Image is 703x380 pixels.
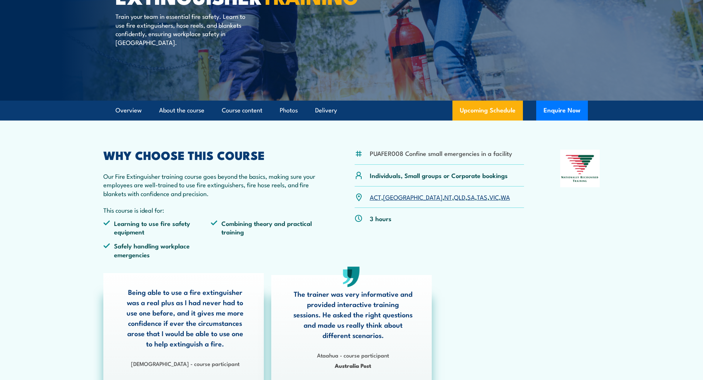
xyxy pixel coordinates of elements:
a: Upcoming Schedule [452,101,523,121]
p: Being able to use a fire extinguisher was a real plus as I had never had to use one before, and i... [125,287,245,349]
strong: [DEMOGRAPHIC_DATA] - course participant [131,359,239,367]
li: Safely handling workplace emergencies [103,241,211,259]
a: About the course [159,101,204,120]
a: VIC [489,192,499,201]
a: NT [444,192,452,201]
p: Train your team in essential fire safety. Learn to use fire extinguishers, hose reels, and blanke... [116,12,250,46]
h2: WHY CHOOSE THIS COURSE [103,150,319,160]
img: Nationally Recognised Training logo. [560,150,600,187]
li: Learning to use fire safety equipment [103,219,211,236]
p: 3 hours [370,214,392,223]
p: , , , , , , , [370,193,510,201]
a: Course content [222,101,262,120]
p: This course is ideal for: [103,206,319,214]
a: [GEOGRAPHIC_DATA] [383,192,442,201]
p: Our Fire Extinguisher training course goes beyond the basics, making sure your employees are well... [103,172,319,198]
strong: Ataahua - course participant [317,351,389,359]
a: TAS [477,192,487,201]
a: Delivery [315,101,337,120]
a: WA [501,192,510,201]
a: Photos [280,101,298,120]
a: QLD [454,192,465,201]
p: The trainer was very informative and provided interactive training sessions. He asked the right q... [293,289,413,340]
a: ACT [370,192,381,201]
li: PUAFER008 Confine small emergencies in a facility [370,149,512,157]
span: Australia Post [293,361,413,370]
a: Overview [116,101,142,120]
button: Enquire Now [536,101,588,121]
a: SA [467,192,475,201]
li: Combining theory and practical training [211,219,318,236]
p: Individuals, Small groups or Corporate bookings [370,171,508,179]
